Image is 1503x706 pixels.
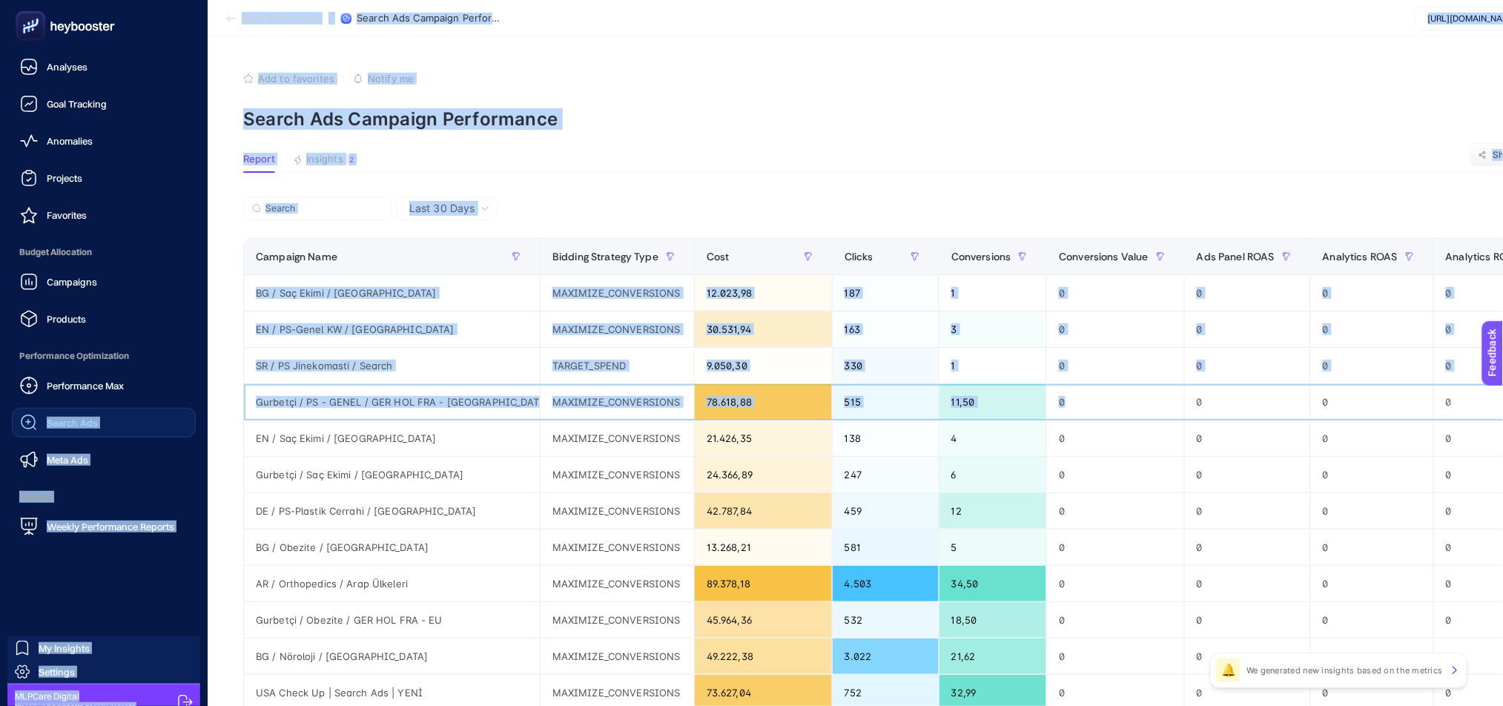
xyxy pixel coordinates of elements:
span: Back To Analysis [242,13,320,24]
span: Add to favorites [258,73,334,85]
div: MAXIMIZE_CONVERSIONS [541,529,694,565]
div: 0 [1311,566,1433,601]
div: 12.023,98 [695,275,832,311]
div: BG / Nöroloji / [GEOGRAPHIC_DATA] [244,639,540,674]
div: 13.268,21 [695,529,832,565]
span: Last 30 Days [409,201,475,216]
div: 0 [1185,311,1310,347]
span: Meta Ads [47,454,88,466]
span: Budget Allocation [12,237,196,267]
div: 0 [1047,311,1183,347]
span: Notify me [368,73,414,85]
div: MAXIMIZE_CONVERSIONS [541,602,694,638]
a: Performance Max [12,371,196,400]
div: 2 [346,154,357,165]
span: Clicks [845,251,873,263]
span: Performance Max [47,380,124,392]
div: 187 [833,275,939,311]
div: 0 [1047,602,1183,638]
div: 5 [939,529,1047,565]
div: 0 [1047,493,1183,529]
div: 34,50 [939,566,1047,601]
div: 0 [1185,566,1310,601]
div: 532 [833,602,939,638]
span: Report [243,154,275,165]
div: 0 [1311,457,1433,492]
div: 0 [1185,457,1310,492]
div: 0 [1047,384,1183,420]
div: 0 [1311,602,1433,638]
span: Search Ads Campaign Performance [357,13,505,24]
div: 0 [1185,639,1310,674]
span: Analyses [47,61,87,73]
div: 18,50 [939,602,1047,638]
span: Settings [39,666,75,678]
div: 515 [833,384,939,420]
button: Add to favorites [243,73,334,85]
div: 0 [1047,457,1183,492]
div: DE / PS-Plastik Cerrahi / [GEOGRAPHIC_DATA] [244,493,540,529]
div: EN / PS-Genel KW / [GEOGRAPHIC_DATA] [244,311,540,347]
span: Performance Optimization [12,341,196,371]
div: 9.050,30 [695,348,832,383]
div: 🔔 [1217,659,1241,682]
span: Campaigns [47,276,97,288]
div: 0 [1311,275,1433,311]
div: 4.503 [833,566,939,601]
div: 0 [1311,493,1433,529]
button: Notify me [353,73,414,85]
div: 0 [1311,348,1433,383]
span: Projects [47,172,82,184]
span: MLPCare Digital [15,690,135,702]
div: 0 [1047,420,1183,456]
span: Anomalies [47,135,93,147]
a: Meta Ads [12,445,196,475]
div: MAXIMIZE_CONVERSIONS [541,639,694,674]
span: Ads Panel ROAS [1197,251,1275,263]
a: Search Ads [12,408,196,438]
div: 6 [939,457,1047,492]
div: 0 [1185,529,1310,565]
span: Campaign Name [256,251,337,263]
div: 30.531,94 [695,311,832,347]
div: 45.964,36 [695,602,832,638]
div: Gurbetçi / Saç Ekimi / [GEOGRAPHIC_DATA] [244,457,540,492]
div: 0 [1047,639,1183,674]
span: Bidding Strategy Type [552,251,658,263]
div: 0 [1311,639,1433,674]
div: 247 [833,457,939,492]
div: AR / Orthopedics / Arap Ülkeleri [244,566,540,601]
span: Insights [306,154,343,165]
a: Settings [7,660,200,684]
div: 49.222,38 [695,639,832,674]
p: We generated new insights based on the metrics [1246,664,1443,676]
div: 581 [833,529,939,565]
div: 330 [833,348,939,383]
a: Campaigns [12,267,196,297]
span: Conversions Value [1059,251,1148,263]
div: 42.787,84 [695,493,832,529]
div: 1 [939,348,1047,383]
span: Products [47,313,86,325]
a: My Insights [7,636,200,660]
div: EN / Saç Ekimi / [GEOGRAPHIC_DATA] [244,420,540,456]
span: / [328,12,332,24]
div: MAXIMIZE_CONVERSIONS [541,384,694,420]
div: 1 [939,275,1047,311]
div: MAXIMIZE_CONVERSIONS [541,457,694,492]
div: MAXIMIZE_CONVERSIONS [541,420,694,456]
span: Cost [707,251,730,263]
div: 0 [1047,275,1183,311]
a: Goal Tracking [12,89,196,119]
div: MAXIMIZE_CONVERSIONS [541,311,694,347]
span: Conversions [951,251,1011,263]
div: 0 [1047,348,1183,383]
div: 0 [1185,420,1310,456]
span: Feedback [9,4,56,16]
a: Weekly Performance Reports [12,512,196,541]
div: 12 [939,493,1047,529]
span: Search Ads [47,417,98,429]
a: Analyses [12,52,196,82]
span: Goal Tracking [47,98,107,110]
div: 0 [1311,384,1433,420]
